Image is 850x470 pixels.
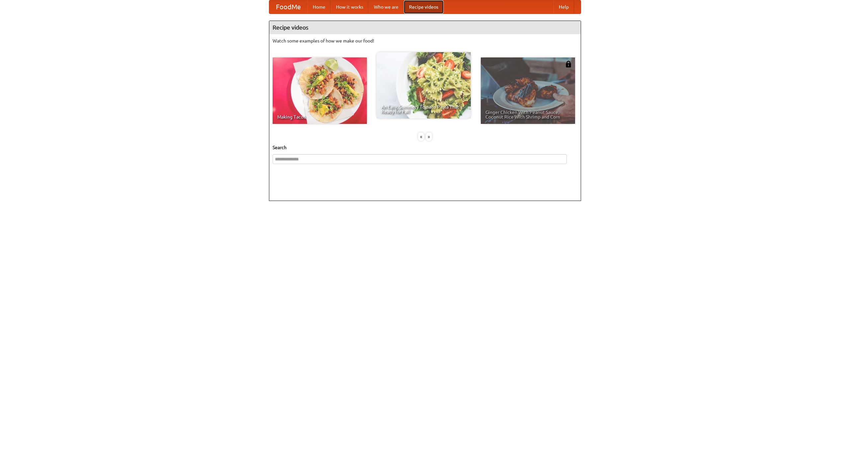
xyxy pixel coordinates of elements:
span: An Easy, Summery Tomato Pasta That's Ready for Fall [381,105,466,114]
a: How it works [331,0,369,14]
a: Home [307,0,331,14]
a: Help [553,0,574,14]
a: Who we are [369,0,404,14]
a: FoodMe [269,0,307,14]
h5: Search [273,144,577,151]
span: Making Tacos [277,115,362,119]
h4: Recipe videos [269,21,581,34]
p: Watch some examples of how we make our food! [273,38,577,44]
a: Recipe videos [404,0,444,14]
div: « [418,133,424,141]
div: » [426,133,432,141]
img: 483408.png [565,61,572,67]
a: Making Tacos [273,57,367,124]
a: An Easy, Summery Tomato Pasta That's Ready for Fall [377,52,471,119]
